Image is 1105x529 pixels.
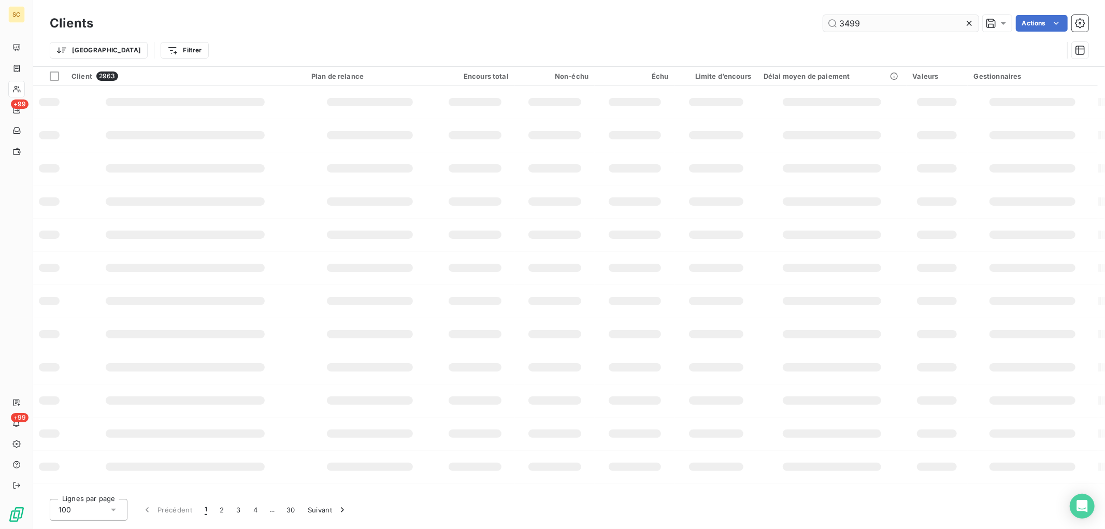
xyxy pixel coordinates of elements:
[441,72,509,80] div: Encours total
[264,502,280,518] span: …
[198,499,213,521] button: 1
[11,413,28,422] span: +99
[247,499,264,521] button: 4
[205,505,207,515] span: 1
[231,499,247,521] button: 3
[136,499,198,521] button: Précédent
[161,42,208,59] button: Filtrer
[50,42,148,59] button: [GEOGRAPHIC_DATA]
[280,499,302,521] button: 30
[302,499,354,521] button: Suivant
[764,72,900,80] div: Délai moyen de paiement
[96,72,118,81] span: 2963
[681,72,752,80] div: Limite d’encours
[11,99,28,109] span: +99
[913,72,962,80] div: Valeurs
[1016,15,1068,32] button: Actions
[1070,494,1095,519] div: Open Intercom Messenger
[213,499,230,521] button: 2
[311,72,429,80] div: Plan de relance
[8,506,25,523] img: Logo LeanPay
[974,72,1092,80] div: Gestionnaires
[601,72,668,80] div: Échu
[71,72,92,80] span: Client
[59,505,71,515] span: 100
[521,72,589,80] div: Non-échu
[8,6,25,23] div: SC
[823,15,979,32] input: Rechercher
[50,14,93,33] h3: Clients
